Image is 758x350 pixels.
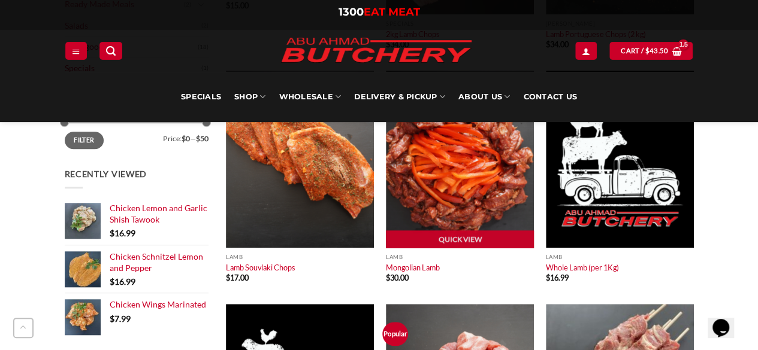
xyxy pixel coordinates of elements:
[354,72,445,122] a: Delivery & Pickup
[226,273,230,282] span: $
[546,263,619,272] a: Whole Lamb (per 1Kg)
[110,276,135,287] bdi: 16.99
[386,254,534,260] p: Lamb
[708,302,746,338] iframe: chat widget
[339,5,420,19] a: 1300EAT MEAT
[99,42,122,59] a: Search
[110,228,135,238] bdi: 16.99
[546,273,569,282] bdi: 16.99
[182,134,190,143] span: $0
[110,251,203,272] span: Chicken Schnitzel Lemon and Pepper
[546,273,550,282] span: $
[65,132,209,142] div: Price: —
[645,47,668,54] bdi: 43.50
[645,45,649,56] span: $
[110,299,206,309] span: Chicken Wings Marinated
[110,314,131,324] bdi: 7.99
[110,276,114,287] span: $
[65,42,87,59] a: Menu
[575,42,597,59] a: Login
[546,254,694,260] p: Lamb
[386,263,440,272] a: Mongolian Lamb
[65,169,147,179] span: Recently Viewed
[339,5,364,19] span: 1300
[65,132,104,148] button: Filter
[386,273,390,282] span: $
[386,230,534,248] a: Quick View
[226,263,295,272] a: Lamb Souvlaki Chops
[110,314,114,324] span: $
[386,273,409,282] bdi: 30.00
[110,228,114,238] span: $
[110,203,207,224] span: Chicken Lemon and Garlic Shish Tawook
[226,273,249,282] bdi: 17.00
[196,134,209,143] span: $50
[110,251,209,273] a: Chicken Schnitzel Lemon and Pepper
[181,72,221,122] a: Specials
[523,72,577,122] a: Contact Us
[279,72,341,122] a: Wholesale
[234,72,265,122] a: SHOP
[13,318,34,338] button: Go to top
[110,299,209,310] a: Chicken Wings Marinated
[621,45,668,56] span: Cart /
[458,72,510,122] a: About Us
[364,5,420,19] span: EAT MEAT
[609,42,693,59] a: View cart
[226,254,374,260] p: Lamb
[271,30,481,72] img: Abu Ahmad Butchery
[110,203,209,225] a: Chicken Lemon and Garlic Shish Tawook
